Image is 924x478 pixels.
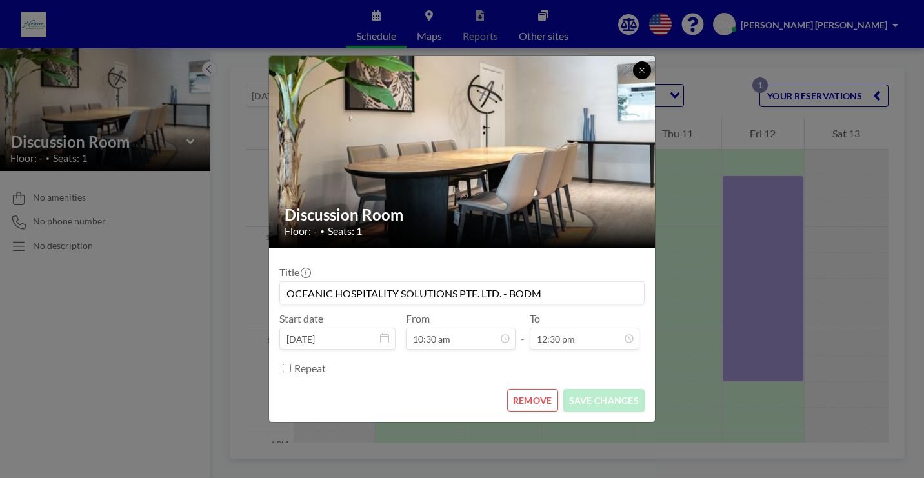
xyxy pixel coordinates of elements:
h2: Discussion Room [285,205,641,224]
label: Repeat [294,362,326,375]
input: (No title) [280,282,644,304]
span: Seats: 1 [328,224,362,237]
label: From [406,312,430,325]
span: - [521,317,525,345]
button: SAVE CHANGES [563,389,645,412]
button: REMOVE [507,389,558,412]
label: Start date [279,312,323,325]
img: 537.jpg [269,23,656,281]
span: Floor: - [285,224,317,237]
label: Title [279,266,310,279]
span: • [320,226,325,236]
label: To [530,312,540,325]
